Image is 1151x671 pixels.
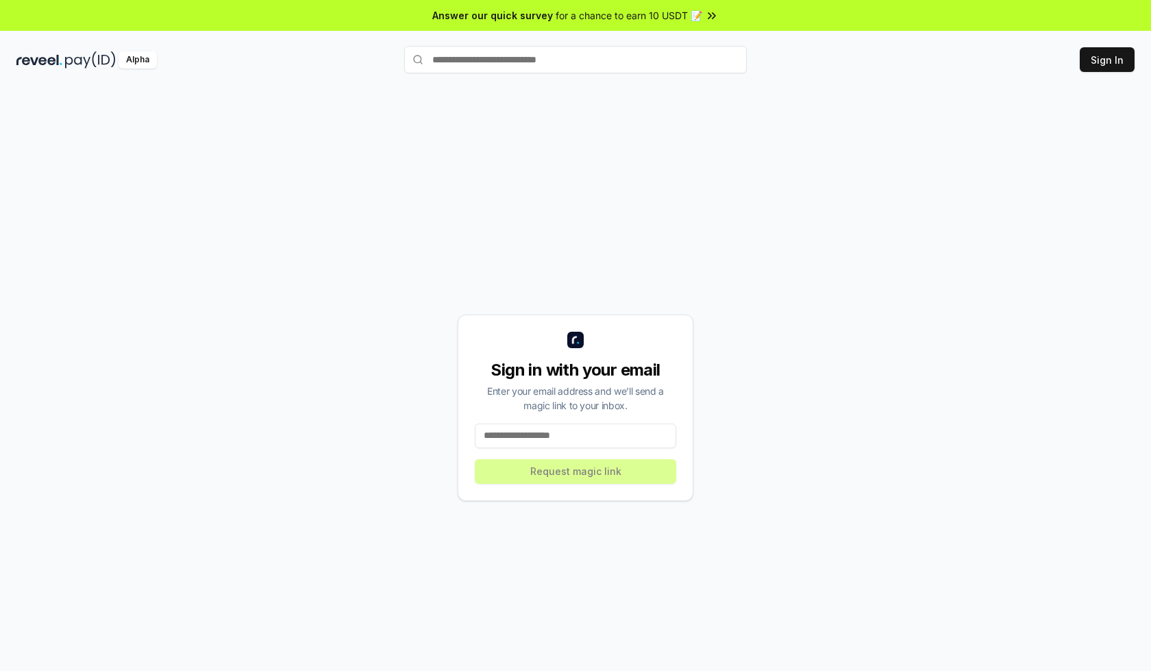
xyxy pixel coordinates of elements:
[432,8,553,23] span: Answer our quick survey
[119,51,157,69] div: Alpha
[1080,47,1135,72] button: Sign In
[567,332,584,348] img: logo_small
[16,51,62,69] img: reveel_dark
[556,8,702,23] span: for a chance to earn 10 USDT 📝
[475,359,676,381] div: Sign in with your email
[475,384,676,413] div: Enter your email address and we’ll send a magic link to your inbox.
[65,51,116,69] img: pay_id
